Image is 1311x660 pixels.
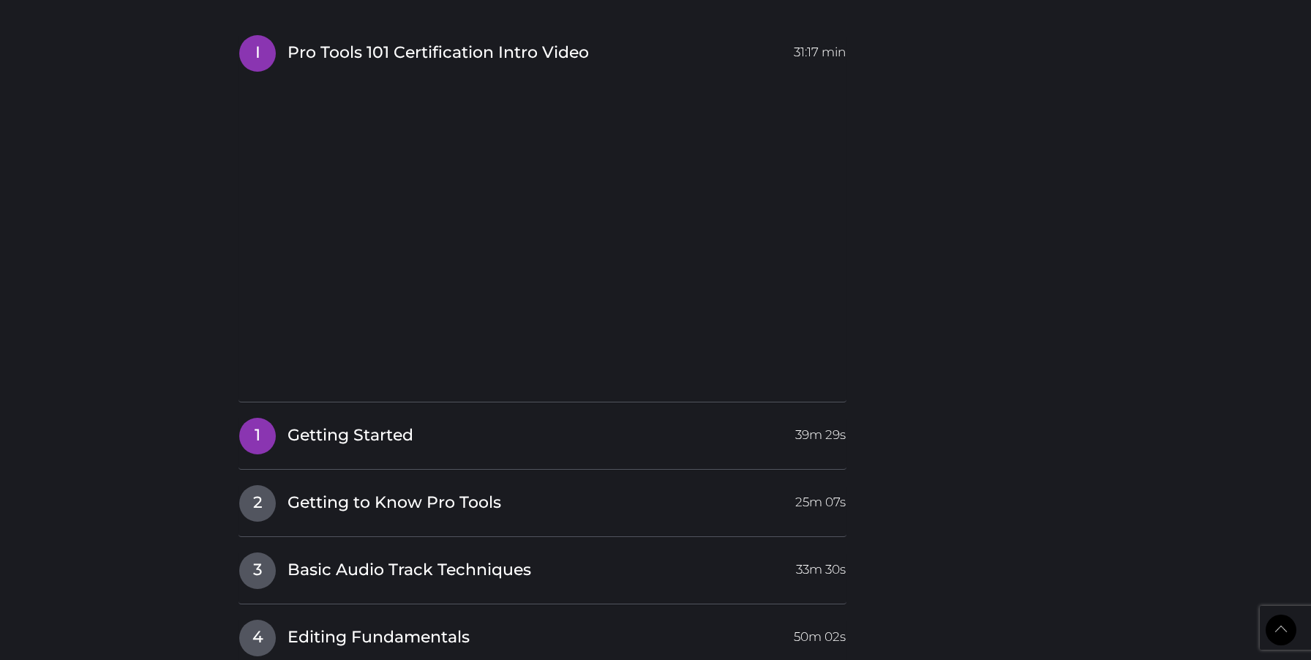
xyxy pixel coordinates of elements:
[239,418,276,454] span: 1
[288,424,413,447] span: Getting Started
[238,34,846,65] a: IPro Tools 101 Certification Intro Video31:17 min
[795,485,846,511] span: 25m 07s
[1266,615,1296,645] a: Back to Top
[796,552,846,579] span: 33m 30s
[239,35,276,72] span: I
[238,619,846,650] a: 4Editing Fundamentals50m 02s
[238,417,846,448] a: 1Getting Started39m 29s
[238,484,846,515] a: 2Getting to Know Pro Tools25m 07s
[794,35,846,61] span: 31:17 min
[795,418,846,444] span: 39m 29s
[288,626,470,649] span: Editing Fundamentals
[794,620,846,646] span: 50m 02s
[239,620,276,656] span: 4
[288,42,589,64] span: Pro Tools 101 Certification Intro Video
[239,485,276,522] span: 2
[239,552,276,589] span: 3
[288,492,501,514] span: Getting to Know Pro Tools
[288,559,531,582] span: Basic Audio Track Techniques
[238,552,846,582] a: 3Basic Audio Track Techniques33m 30s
